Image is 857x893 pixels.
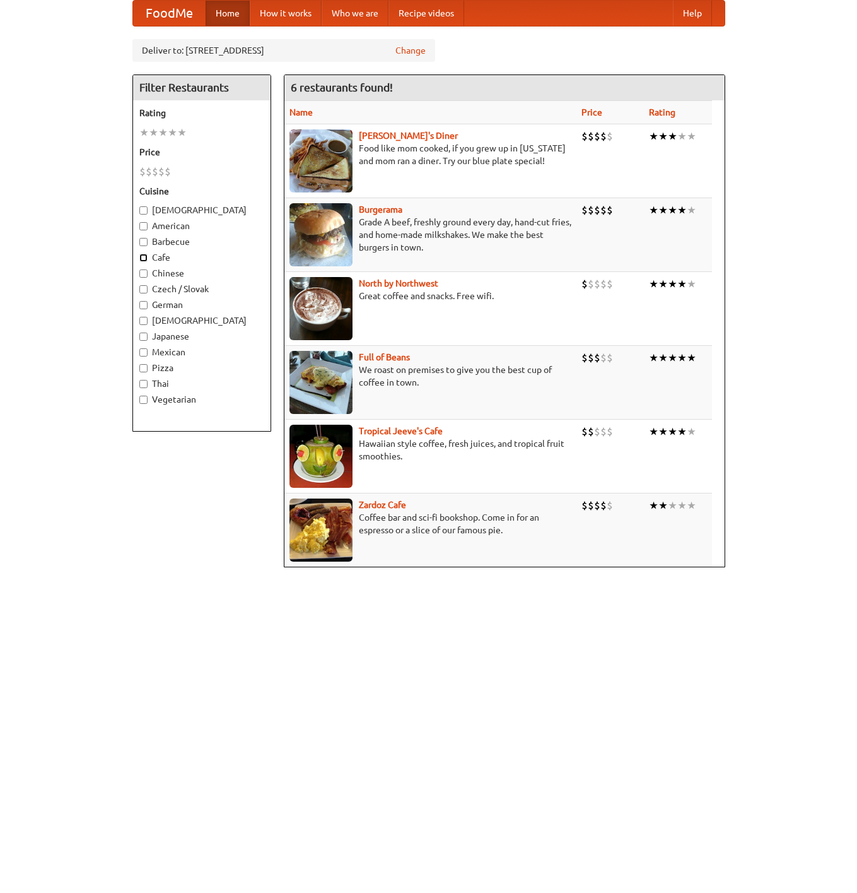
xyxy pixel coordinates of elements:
[289,437,571,463] p: Hawaiian style coffee, fresh juices, and tropical fruit smoothies.
[289,142,571,167] p: Food like mom cooked, if you grew up in [US_STATE] and mom ran a diner. Try our blue plate special!
[388,1,464,26] a: Recipe videos
[132,39,435,62] div: Deliver to: [STREET_ADDRESS]
[165,165,171,179] li: $
[668,499,677,512] li: ★
[677,203,687,217] li: ★
[139,364,148,372] input: Pizza
[687,425,696,439] li: ★
[139,165,146,179] li: $
[687,129,696,143] li: ★
[250,1,322,26] a: How it works
[177,126,187,139] li: ★
[139,301,148,309] input: German
[588,129,594,143] li: $
[359,204,402,215] a: Burgerama
[139,285,148,293] input: Czech / Slovak
[581,277,588,291] li: $
[149,126,158,139] li: ★
[139,348,148,357] input: Mexican
[658,425,668,439] li: ★
[139,314,264,327] label: [DEMOGRAPHIC_DATA]
[658,277,668,291] li: ★
[139,362,264,374] label: Pizza
[607,277,613,291] li: $
[139,267,264,280] label: Chinese
[677,277,687,291] li: ★
[649,203,658,217] li: ★
[581,203,588,217] li: $
[594,129,600,143] li: $
[133,75,271,100] h4: Filter Restaurants
[600,203,607,217] li: $
[139,146,264,158] h5: Price
[139,346,264,358] label: Mexican
[600,351,607,365] li: $
[359,500,406,510] a: Zardoz Cafe
[581,499,588,512] li: $
[289,107,313,117] a: Name
[359,131,458,141] a: [PERSON_NAME]'s Diner
[677,129,687,143] li: ★
[581,107,602,117] a: Price
[687,499,696,512] li: ★
[289,351,353,414] img: beans.jpg
[594,351,600,365] li: $
[289,129,353,192] img: sallys.jpg
[289,216,571,254] p: Grade A beef, freshly ground every day, hand-cut fries, and home-made milkshakes. We make the bes...
[152,165,158,179] li: $
[588,425,594,439] li: $
[658,351,668,365] li: ★
[687,351,696,365] li: ★
[139,126,149,139] li: ★
[668,277,677,291] li: ★
[588,351,594,365] li: $
[581,425,588,439] li: $
[581,129,588,143] li: $
[588,499,594,512] li: $
[673,1,712,26] a: Help
[677,351,687,365] li: ★
[658,129,668,143] li: ★
[677,499,687,512] li: ★
[139,330,264,343] label: Japanese
[607,425,613,439] li: $
[289,277,353,340] img: north.jpg
[594,277,600,291] li: $
[289,499,353,562] img: zardoz.jpg
[607,203,613,217] li: $
[677,425,687,439] li: ★
[649,351,658,365] li: ★
[158,165,165,179] li: $
[649,499,658,512] li: ★
[607,499,613,512] li: $
[687,203,696,217] li: ★
[168,126,177,139] li: ★
[139,396,148,404] input: Vegetarian
[139,206,148,215] input: [DEMOGRAPHIC_DATA]
[139,283,264,295] label: Czech / Slovak
[607,351,613,365] li: $
[600,425,607,439] li: $
[668,425,677,439] li: ★
[668,351,677,365] li: ★
[600,277,607,291] li: $
[139,380,148,388] input: Thai
[581,351,588,365] li: $
[139,251,264,264] label: Cafe
[289,364,571,389] p: We roast on premises to give you the best cup of coffee in town.
[139,185,264,198] h5: Cuisine
[594,425,600,439] li: $
[158,126,168,139] li: ★
[139,107,264,119] h5: Rating
[289,290,571,302] p: Great coffee and snacks. Free wifi.
[139,235,264,248] label: Barbecue
[359,278,438,288] a: North by Northwest
[600,129,607,143] li: $
[607,129,613,143] li: $
[359,426,443,436] b: Tropical Jeeve's Cafe
[139,269,148,278] input: Chinese
[289,425,353,488] img: jeeves.jpg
